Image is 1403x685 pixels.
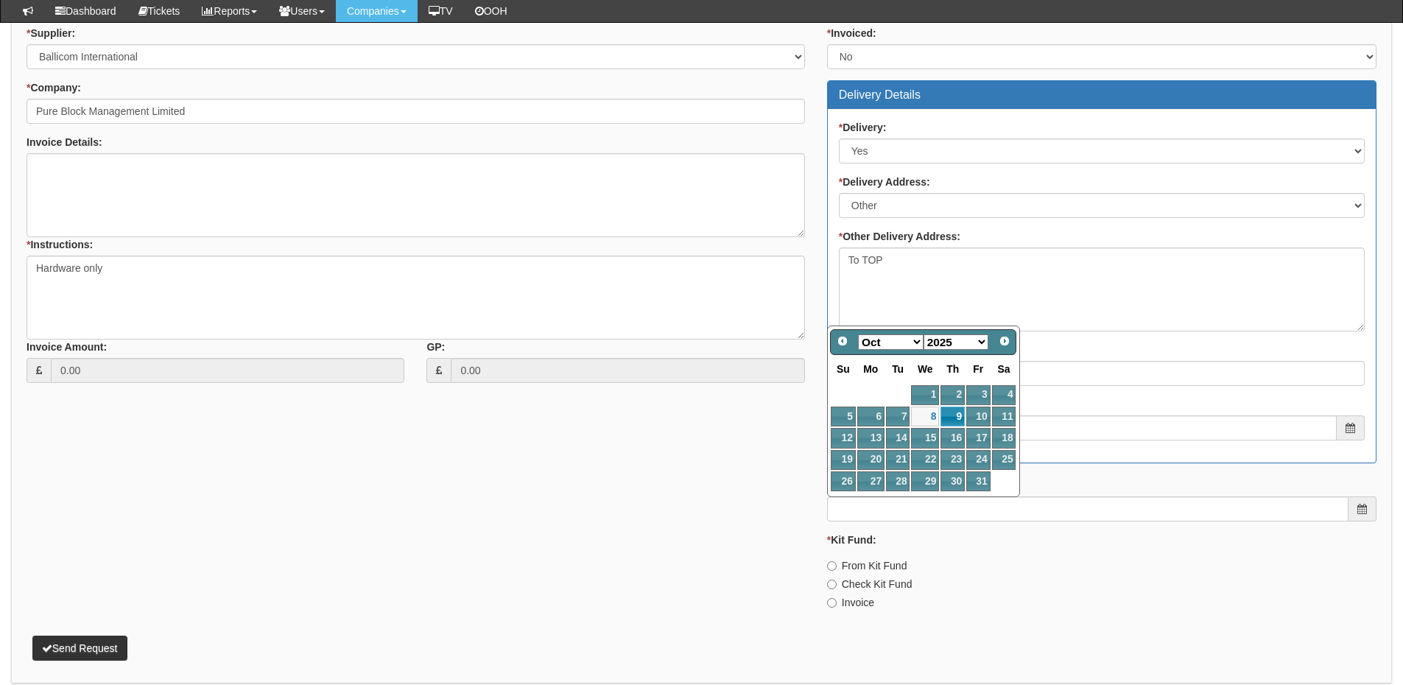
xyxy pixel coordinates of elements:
a: 23 [940,450,965,470]
a: 16 [940,428,965,448]
input: Invoice [827,598,837,608]
label: Supplier: [27,26,75,41]
label: GP: [426,340,445,354]
span: Wednesday [918,363,933,375]
label: Delivery: [839,120,887,135]
label: Invoice Details: [27,135,102,150]
a: 12 [831,428,856,448]
a: 24 [966,450,990,470]
a: Next [994,331,1015,352]
label: Kit Fund: [827,533,876,547]
span: Prev [837,335,848,347]
span: Friday [973,363,983,375]
a: 29 [911,471,939,491]
label: From Kit Fund [827,558,907,573]
span: Monday [863,363,878,375]
a: 9 [940,407,965,426]
a: 19 [831,450,856,470]
a: 27 [857,471,885,491]
a: 1 [911,385,939,405]
a: 2 [940,385,965,405]
a: 8 [911,407,939,426]
span: Tuesday [892,363,904,375]
a: 6 [857,407,885,426]
label: Delivery Address: [839,175,930,189]
a: 11 [992,407,1016,426]
a: 4 [992,385,1016,405]
a: 26 [831,471,856,491]
span: Thursday [946,363,959,375]
label: Invoiced: [827,26,876,41]
a: 3 [966,385,990,405]
label: Check Kit Fund [827,577,913,591]
a: Prev [832,331,853,352]
a: 30 [940,471,965,491]
a: 10 [966,407,990,426]
a: 20 [857,450,885,470]
a: 17 [966,428,990,448]
label: Company: [27,80,81,95]
a: 18 [992,428,1016,448]
a: 28 [886,471,910,491]
a: 21 [886,450,910,470]
span: Sunday [837,363,850,375]
label: Other Delivery Address: [839,229,960,244]
label: Invoice Amount: [27,340,107,354]
a: 22 [911,450,939,470]
a: 14 [886,428,910,448]
a: 7 [886,407,910,426]
a: 25 [992,450,1016,470]
span: Saturday [998,363,1010,375]
a: 13 [857,428,885,448]
button: Send Request [32,636,127,661]
input: Check Kit Fund [827,580,837,589]
a: 31 [966,471,990,491]
input: From Kit Fund [827,561,837,571]
label: Instructions: [27,237,93,252]
a: 5 [831,407,856,426]
span: Next [999,335,1010,347]
a: 15 [911,428,939,448]
h3: Delivery Details [839,88,1365,102]
label: Invoice [827,595,874,610]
